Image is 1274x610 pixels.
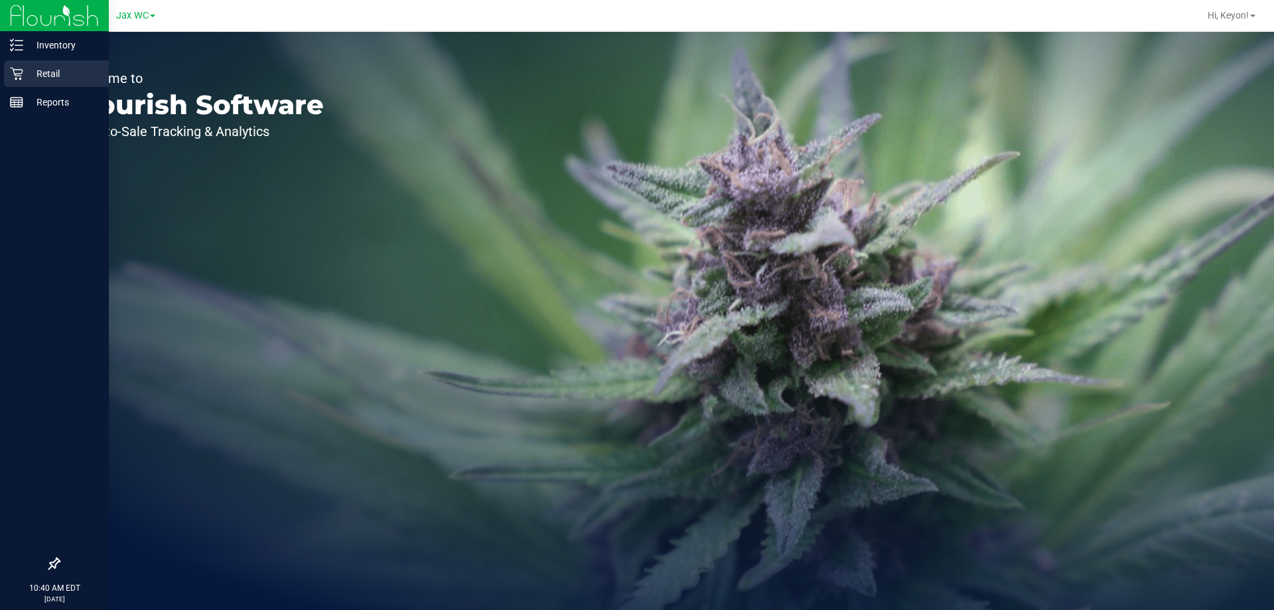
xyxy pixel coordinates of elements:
p: Flourish Software [72,92,324,118]
p: [DATE] [6,594,103,604]
p: Welcome to [72,72,324,85]
p: 10:40 AM EDT [6,582,103,594]
p: Seed-to-Sale Tracking & Analytics [72,125,324,138]
p: Retail [23,66,103,82]
inline-svg: Inventory [10,38,23,52]
p: Inventory [23,37,103,53]
inline-svg: Retail [10,67,23,80]
inline-svg: Reports [10,96,23,109]
span: Hi, Keyon! [1208,10,1249,21]
p: Reports [23,94,103,110]
span: Jax WC [116,10,149,21]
